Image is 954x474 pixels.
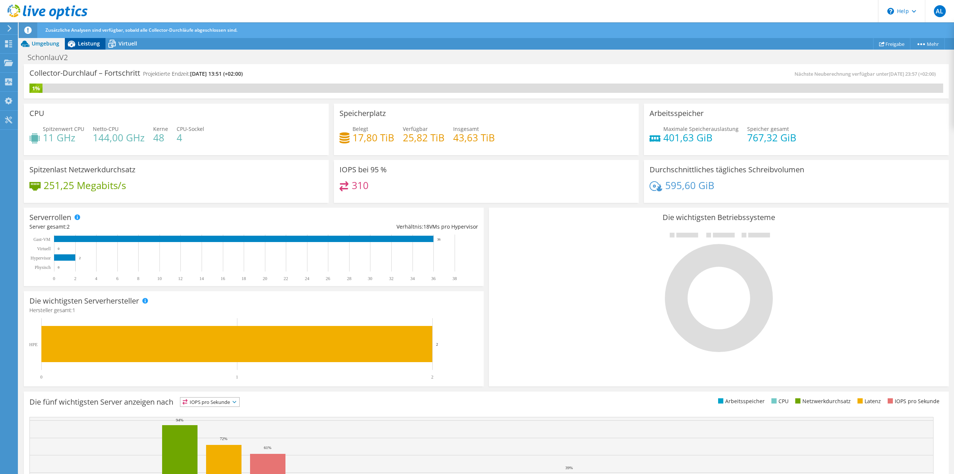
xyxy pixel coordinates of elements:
[78,40,100,47] span: Leistung
[353,134,394,142] h4: 17,80 TiB
[665,181,714,189] h4: 595,60 GiB
[368,276,372,281] text: 30
[29,84,42,92] div: 1%
[44,181,126,189] h4: 251,25 Megabits/s
[887,8,894,15] svg: \n
[663,134,739,142] h4: 401,63 GiB
[24,53,79,62] h1: SchonlauV2
[452,276,457,281] text: 38
[339,109,386,117] h3: Speicherplatz
[284,276,288,281] text: 22
[410,276,415,281] text: 34
[153,134,168,142] h4: 48
[263,276,267,281] text: 20
[79,256,81,260] text: 2
[199,276,204,281] text: 14
[565,465,573,470] text: 39%
[431,276,436,281] text: 36
[32,40,59,47] span: Umgebung
[93,125,119,132] span: Netto-CPU
[747,125,789,132] span: Speicher gesamt
[177,125,204,132] span: CPU-Sockel
[74,276,76,281] text: 2
[663,125,739,132] span: Maximale Speicherauslastung
[436,342,438,346] text: 2
[353,125,368,132] span: Belegt
[29,213,71,222] h3: Serverrollen
[716,397,765,405] li: Arbeitsspeicher
[650,166,804,174] h3: Durchschnittliches tägliches Schreibvolumen
[453,134,495,142] h4: 43,63 TiB
[29,223,254,231] div: Server gesamt:
[95,276,97,281] text: 4
[143,70,243,78] h4: Projektierte Endzeit:
[180,398,239,406] span: IOPS pro Sekunde
[157,276,162,281] text: 10
[352,181,369,189] h4: 310
[910,38,945,50] a: Mehr
[236,374,238,380] text: 1
[305,276,309,281] text: 24
[423,223,429,230] span: 18
[220,436,227,441] text: 72%
[389,276,394,281] text: 32
[264,445,271,450] text: 61%
[177,134,204,142] h4: 4
[153,125,168,132] span: Kerne
[31,255,51,261] text: Hypervisor
[934,5,946,17] span: AL
[137,276,139,281] text: 8
[29,297,139,305] h3: Die wichtigsten Serverhersteller
[650,109,704,117] h3: Arbeitsspeicher
[221,276,225,281] text: 16
[29,109,44,117] h3: CPU
[29,166,135,174] h3: Spitzenlast Netzwerkdurchsatz
[58,247,60,251] text: 0
[34,237,51,242] text: Gast-VM
[403,134,445,142] h4: 25,82 TiB
[241,276,246,281] text: 18
[37,246,51,251] text: Virtuell
[889,70,936,77] span: [DATE] 23:57 (+02:00)
[119,40,137,47] span: Virtuell
[40,374,42,380] text: 0
[453,125,479,132] span: Insgesamt
[793,397,851,405] li: Netzwerkdurchsatz
[873,38,910,50] a: Freigabe
[431,374,433,380] text: 2
[53,276,55,281] text: 0
[116,276,119,281] text: 6
[437,238,441,241] text: 36
[176,418,183,422] text: 94%
[403,125,428,132] span: Verfügbar
[886,397,939,405] li: IOPS pro Sekunde
[190,70,243,77] span: [DATE] 13:51 (+02:00)
[29,306,478,314] h4: Hersteller gesamt:
[67,223,70,230] span: 2
[254,223,478,231] div: Verhältnis: VMs pro Hypervisor
[45,27,237,33] span: Zusätzliche Analysen sind verfügbar, sobald alle Collector-Durchläufe abgeschlossen sind.
[747,134,796,142] h4: 767,32 GiB
[29,342,38,347] text: HPE
[770,397,789,405] li: CPU
[856,397,881,405] li: Latenz
[495,213,943,222] h3: Die wichtigsten Betriebssysteme
[72,307,75,314] span: 1
[347,276,351,281] text: 28
[43,125,84,132] span: Spitzenwert CPU
[326,276,330,281] text: 26
[795,70,939,77] span: Nächste Neuberechnung verfügbar unter
[339,166,387,174] h3: IOPS bei 95 %
[43,134,84,142] h4: 11 GHz
[93,134,145,142] h4: 144,00 GHz
[178,276,183,281] text: 12
[35,265,51,270] text: Physisch
[58,266,60,269] text: 0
